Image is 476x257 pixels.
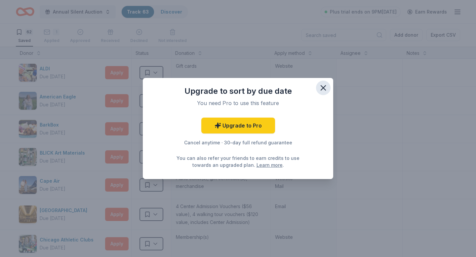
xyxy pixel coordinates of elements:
div: Upgrade to sort by due date [156,86,320,96]
div: Cancel anytime · 30-day full refund guarantee [156,139,320,147]
div: You can also refer your friends to earn credits to use towards an upgraded plan. . [175,155,301,168]
a: Upgrade to Pro [201,118,275,133]
div: You need Pro to use this feature [164,99,312,107]
a: Learn more [257,162,283,168]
